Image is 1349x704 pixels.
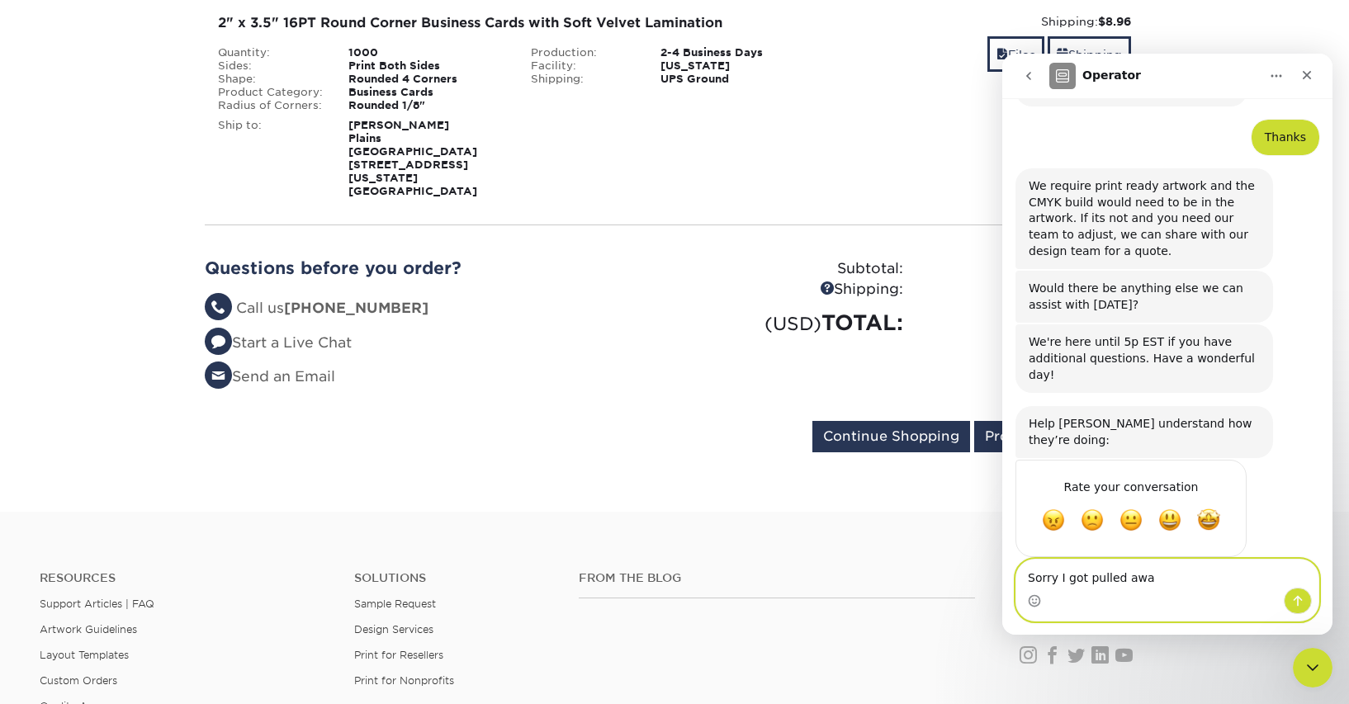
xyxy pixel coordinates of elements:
[354,623,433,635] a: Design Services
[674,258,916,280] div: Subtotal:
[843,13,1131,30] div: Shipping:
[354,649,443,661] a: Print for Resellers
[354,674,454,687] a: Print for Nonprofits
[1293,648,1332,687] iframe: Intercom live chat
[205,258,662,278] h2: Questions before you order?
[336,59,518,73] div: Print Both Sides
[674,307,916,338] div: TOTAL:
[1098,15,1131,28] strong: $8.96
[206,46,336,59] div: Quantity:
[518,73,649,86] div: Shipping:
[648,46,831,59] div: 2-4 Business Days
[987,36,1044,72] a: Files
[336,86,518,99] div: Business Cards
[40,649,129,661] a: Layout Templates
[518,59,649,73] div: Facility:
[354,598,436,610] a: Sample Request
[916,258,1157,280] div: $184.00
[1002,54,1332,635] iframe: Intercom live chat
[205,368,335,385] a: Send an Email
[974,421,1144,452] input: Proceed to Checkout
[205,334,352,351] a: Start a Live Chat
[674,279,916,300] div: Shipping:
[206,86,336,99] div: Product Category:
[579,571,975,585] h4: From the Blog
[336,73,518,86] div: Rounded 4 Corners
[916,279,1157,300] div: $8.96
[206,119,336,198] div: Ship to:
[218,13,818,33] div: 2" x 3.5" 16PT Round Corner Business Cards with Soft Velvet Lamination
[916,307,1157,338] div: $192.96
[40,598,154,610] a: Support Articles | FAQ
[4,654,140,698] iframe: Google Customer Reviews
[1057,48,1068,61] span: shipping
[648,73,831,86] div: UPS Ground
[40,571,329,585] h4: Resources
[206,73,336,86] div: Shape:
[1048,36,1131,72] a: Shipping
[996,48,1008,61] span: files
[354,571,554,585] h4: Solutions
[40,623,137,635] a: Artwork Guidelines
[205,298,662,319] li: Call us
[336,46,518,59] div: 1000
[206,99,336,112] div: Radius of Corners:
[206,59,336,73] div: Sides:
[284,300,428,316] strong: [PHONE_NUMBER]
[812,421,970,452] input: Continue Shopping
[348,119,477,197] strong: [PERSON_NAME] Plains [GEOGRAPHIC_DATA] [STREET_ADDRESS] [US_STATE][GEOGRAPHIC_DATA]
[764,313,821,334] small: (USD)
[648,59,831,73] div: [US_STATE]
[518,46,649,59] div: Production:
[336,99,518,112] div: Rounded 1/8"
